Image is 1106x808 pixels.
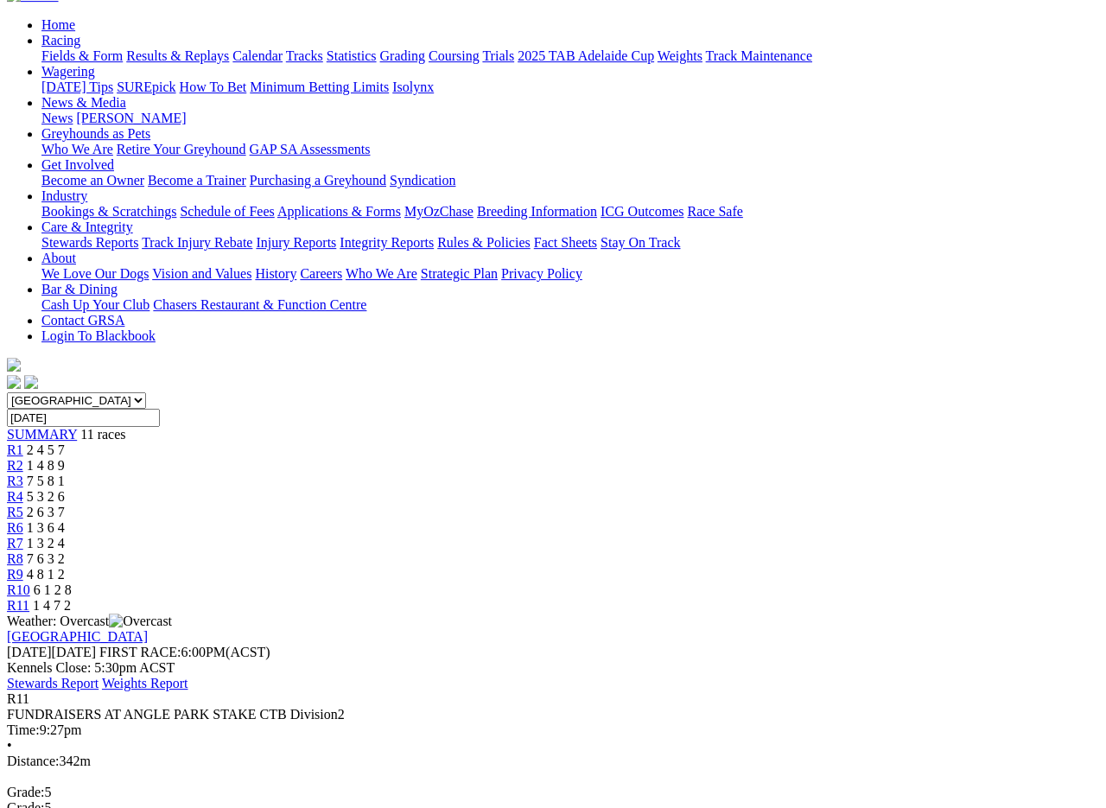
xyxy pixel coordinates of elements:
a: Minimum Betting Limits [250,80,389,94]
span: 6 1 2 8 [34,582,72,597]
div: Wagering [41,80,1099,95]
input: Select date [7,409,160,427]
a: Who We Are [41,142,113,156]
a: R7 [7,536,23,550]
span: 2 4 5 7 [27,442,65,457]
span: R10 [7,582,30,597]
div: Industry [41,204,1099,219]
span: 2 6 3 7 [27,505,65,519]
a: Wagering [41,64,95,79]
a: Rules & Policies [437,235,531,250]
a: Privacy Policy [501,266,582,281]
a: Contact GRSA [41,313,124,328]
a: ICG Outcomes [601,204,683,219]
div: Get Involved [41,173,1099,188]
a: Become an Owner [41,173,144,188]
span: [DATE] [7,645,96,659]
a: Stay On Track [601,235,680,250]
a: History [255,266,296,281]
a: Statistics [327,48,377,63]
div: FUNDRAISERS AT ANGLE PARK STAKE CTB Division2 [7,707,1099,722]
a: R8 [7,551,23,566]
div: 342m [7,754,1099,769]
a: Login To Blackbook [41,328,156,343]
span: Distance: [7,754,59,768]
a: Trials [482,48,514,63]
img: facebook.svg [7,375,21,389]
a: R11 [7,598,29,613]
div: Kennels Close: 5:30pm ACST [7,660,1099,676]
a: Results & Replays [126,48,229,63]
a: Get Involved [41,157,114,172]
a: Bar & Dining [41,282,118,296]
a: Strategic Plan [421,266,498,281]
a: Industry [41,188,87,203]
a: R2 [7,458,23,473]
div: Bar & Dining [41,297,1099,313]
img: Overcast [109,614,172,629]
a: [GEOGRAPHIC_DATA] [7,629,148,644]
a: Weights [658,48,702,63]
a: Chasers Restaurant & Function Centre [153,297,366,312]
div: Racing [41,48,1099,64]
span: FIRST RACE: [99,645,181,659]
a: R9 [7,567,23,582]
span: 7 6 3 2 [27,551,65,566]
a: Injury Reports [256,235,336,250]
a: Calendar [232,48,283,63]
img: twitter.svg [24,375,38,389]
a: Track Injury Rebate [142,235,252,250]
a: Applications & Forms [277,204,401,219]
span: • [7,738,12,753]
a: News [41,111,73,125]
a: Purchasing a Greyhound [250,173,386,188]
span: R11 [7,691,29,706]
a: Care & Integrity [41,219,133,234]
a: How To Bet [180,80,247,94]
a: About [41,251,76,265]
a: R3 [7,474,23,488]
a: SUREpick [117,80,175,94]
a: Retire Your Greyhound [117,142,246,156]
a: [DATE] Tips [41,80,113,94]
span: 1 4 7 2 [33,598,71,613]
div: About [41,266,1099,282]
span: Time: [7,722,40,737]
span: 11 races [80,427,125,442]
a: R6 [7,520,23,535]
a: SUMMARY [7,427,77,442]
a: Grading [380,48,425,63]
span: R5 [7,505,23,519]
a: [PERSON_NAME] [76,111,186,125]
a: R4 [7,489,23,504]
a: 2025 TAB Adelaide Cup [518,48,654,63]
a: Fields & Form [41,48,123,63]
a: Fact Sheets [534,235,597,250]
a: Syndication [390,173,455,188]
div: 5 [7,785,1099,800]
a: Track Maintenance [706,48,812,63]
span: 1 4 8 9 [27,458,65,473]
a: Integrity Reports [340,235,434,250]
a: Bookings & Scratchings [41,204,176,219]
img: logo-grsa-white.png [7,358,21,372]
span: 5 3 2 6 [27,489,65,504]
a: We Love Our Dogs [41,266,149,281]
div: 9:27pm [7,722,1099,738]
a: Cash Up Your Club [41,297,149,312]
span: Grade: [7,785,45,799]
a: Weights Report [102,676,188,690]
span: 1 3 6 4 [27,520,65,535]
a: Tracks [286,48,323,63]
a: Race Safe [687,204,742,219]
span: 6:00PM(ACST) [99,645,270,659]
a: Who We Are [346,266,417,281]
span: [DATE] [7,645,52,659]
